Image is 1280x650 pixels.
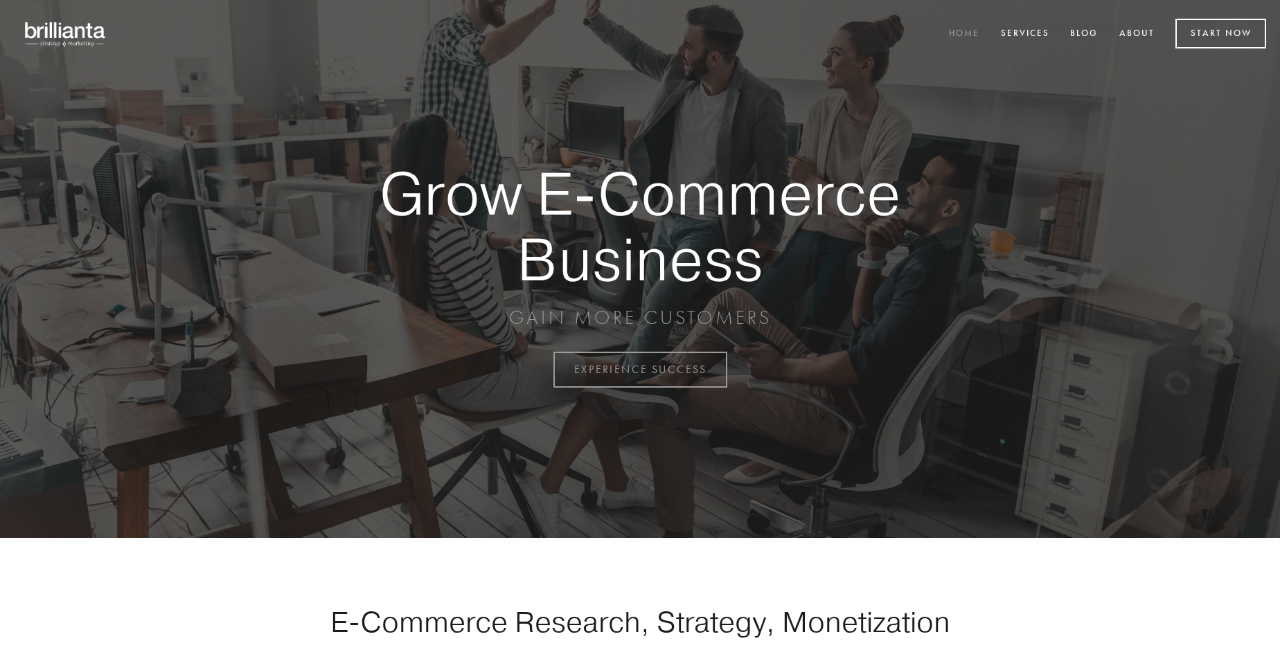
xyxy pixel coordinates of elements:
p: GAIN MORE CUSTOMERS [331,305,949,330]
a: Start Now [1175,19,1266,48]
strong: Grow E-Commerce Business [331,161,949,291]
a: Services [992,23,1058,46]
h1: E-Commerce Research, Strategy, Monetization [287,604,993,639]
img: brillianta - research, strategy, marketing [14,14,118,54]
a: About [1110,23,1164,46]
a: Home [940,23,988,46]
a: Blog [1061,23,1107,46]
a: EXPERIENCE SUCCESS [553,352,727,388]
